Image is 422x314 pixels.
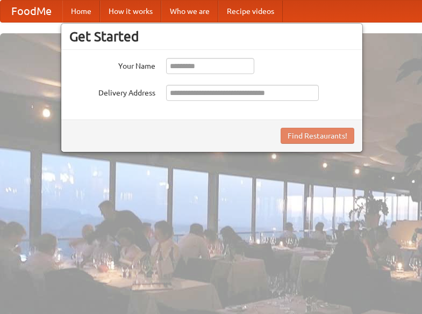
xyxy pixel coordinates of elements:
[69,28,354,45] h3: Get Started
[69,85,155,98] label: Delivery Address
[218,1,283,22] a: Recipe videos
[100,1,161,22] a: How it works
[161,1,218,22] a: Who we are
[281,128,354,144] button: Find Restaurants!
[62,1,100,22] a: Home
[69,58,155,71] label: Your Name
[1,1,62,22] a: FoodMe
